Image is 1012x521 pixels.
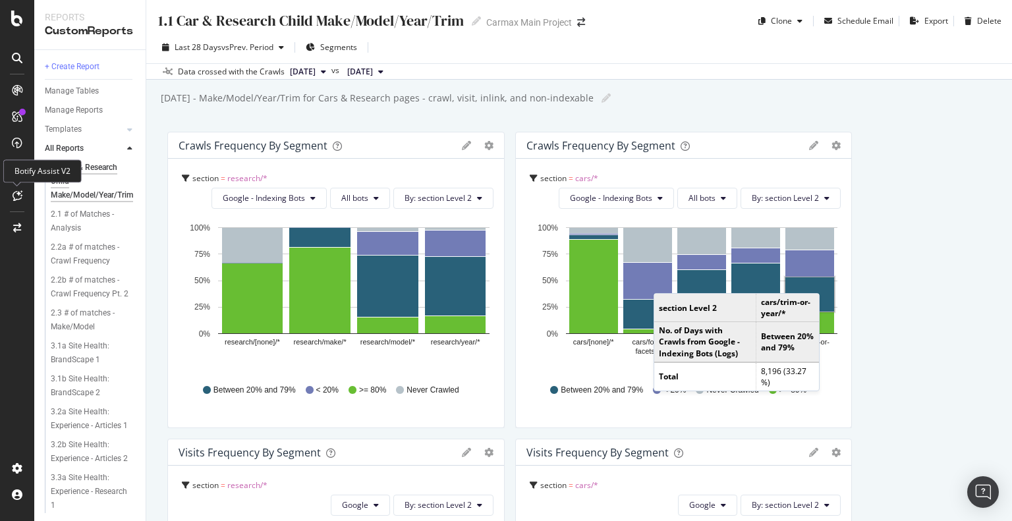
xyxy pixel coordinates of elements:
[752,499,819,510] span: By: section Level 2
[540,173,567,184] span: section
[569,173,573,184] span: =
[221,41,273,53] span: vs Prev. Period
[756,294,819,322] td: cars/trim-or-year/*
[569,480,573,491] span: =
[175,41,221,53] span: Last 28 Days
[167,132,505,428] div: Crawls Frequency By Segmentgeargearsection = research/*Google - Indexing BotsAll botsBy: section ...
[542,276,557,285] text: 50%
[190,223,210,233] text: 100%
[51,306,127,334] div: 2.3 # of matches - Make/Model
[285,64,331,80] button: [DATE]
[977,15,1001,26] div: Delete
[393,495,493,516] button: By: section Level 2
[819,11,893,32] button: Schedule Email
[678,495,737,516] button: Google
[221,480,225,491] span: =
[227,480,267,491] span: research/*
[756,322,819,362] td: Between 20% and 79%
[831,141,841,150] div: gear
[294,338,347,346] text: research/make/*
[45,24,135,39] div: CustomReports
[538,223,558,233] text: 100%
[51,273,136,301] a: 2.2b # of matches - Crawl Frequency Pt. 2
[635,347,660,355] text: facets/*
[359,385,386,396] span: >= 80%
[51,161,136,202] a: 1.1 Car & Research Child Make/Model/Year/Trim
[221,173,225,184] span: =
[741,188,841,209] button: By: section Level 2
[157,37,289,58] button: Last 28 DaysvsPrev. Period
[331,65,342,76] span: vs
[924,15,948,26] div: Export
[472,16,481,26] i: Edit report name
[51,471,136,512] a: 3.3a Site Health: Experience - Research 1
[51,240,136,268] a: 2.2a # of matches - Crawl Frequency
[192,173,219,184] span: section
[330,188,390,209] button: All bots
[341,192,368,204] span: All bots
[654,322,756,362] td: No. of Days with Crawls from Google - Indexing Bots (Logs)
[654,294,756,322] td: section Level 2
[45,84,136,98] a: Manage Tables
[342,64,389,80] button: [DATE]
[573,338,613,346] text: cars/[none]/*
[577,18,585,27] div: arrow-right-arrow-left
[192,480,219,491] span: section
[405,499,472,510] span: By: section Level 2
[194,302,210,312] text: 25%
[3,159,82,182] div: Botify Assist V2
[570,192,652,204] span: Google - Indexing Bots
[45,11,135,24] div: Reports
[405,192,472,204] span: By: section Level 2
[316,385,339,396] span: < 20%
[959,11,1001,32] button: Delete
[45,142,84,155] div: All Reports
[771,15,792,26] div: Clone
[51,339,136,367] a: 3.1a Site Health: BrandScape 1
[51,306,136,334] a: 2.3 # of matches - Make/Model
[199,329,211,339] text: 0%
[542,250,557,259] text: 75%
[407,385,459,396] span: Never Crawled
[602,94,611,103] i: Edit report name
[51,273,129,301] div: 2.2b # of matches - Crawl Frequency Pt. 2
[905,11,948,32] button: Export
[753,11,808,32] button: Clone
[654,362,756,391] td: Total
[51,471,129,512] div: 3.3a Site Health: Experience - Research 1
[546,329,558,339] text: 0%
[225,338,280,346] text: research/[none]/*
[967,476,999,508] div: Open Intercom Messenger
[45,60,99,74] div: + Create Report
[51,339,127,367] div: 3.1a Site Health: BrandScape 1
[526,219,837,372] svg: A chart.
[179,139,327,152] div: Crawls Frequency By Segment
[51,438,129,466] div: 3.2b Site Health: Experience - Articles 2
[211,188,327,209] button: Google - Indexing Bots
[51,438,136,466] a: 3.2b Site Health: Experience - Articles 2
[689,192,716,204] span: All bots
[331,495,390,516] button: Google
[342,499,368,510] span: Google
[559,188,674,209] button: Google - Indexing Bots
[179,446,321,459] div: Visits Frequency By Segment
[213,385,296,396] span: Between 20% and 79%
[179,219,490,372] svg: A chart.
[157,11,464,31] div: 1.1 Car & Research Child Make/Model/Year/Trim
[45,103,103,117] div: Manage Reports
[526,446,669,459] div: Visits Frequency By Segment
[45,123,82,136] div: Templates
[159,92,594,105] div: [DATE] - Make/Model/Year/Trim for Cars & Research pages - crawl, visit, inlink, and non-indexable
[194,250,210,259] text: 75%
[51,207,136,235] a: 2.1 # of Matches - Analysis
[484,448,493,457] div: gear
[575,173,598,184] span: cars/*
[51,372,136,400] a: 3.1b Site Health: BrandScape 2
[51,372,127,400] div: 3.1b Site Health: BrandScape 2
[752,192,819,204] span: By: section Level 2
[831,448,841,457] div: gear
[51,405,136,433] a: 3.2a Site Health: Experience - Articles 1
[689,499,716,510] span: Google
[45,123,123,136] a: Templates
